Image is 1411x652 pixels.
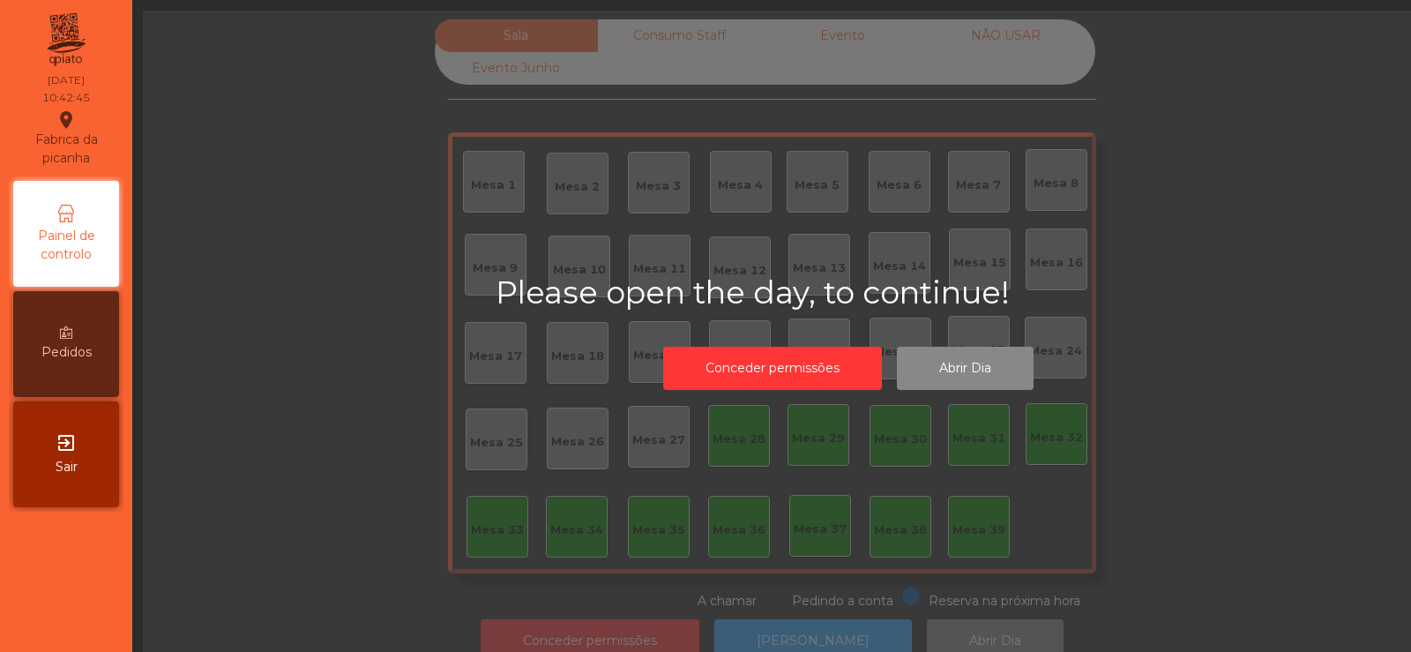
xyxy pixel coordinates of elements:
[897,347,1034,390] button: Abrir Dia
[56,109,77,131] i: location_on
[48,72,85,88] div: [DATE]
[56,432,77,453] i: exit_to_app
[42,90,90,106] div: 10:42:45
[18,227,115,264] span: Painel de controlo
[56,458,78,476] span: Sair
[14,109,118,168] div: Fabrica da picanha
[496,274,1201,311] h2: Please open the day, to continue!
[663,347,882,390] button: Conceder permissões
[44,9,87,71] img: qpiato
[41,343,92,362] span: Pedidos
